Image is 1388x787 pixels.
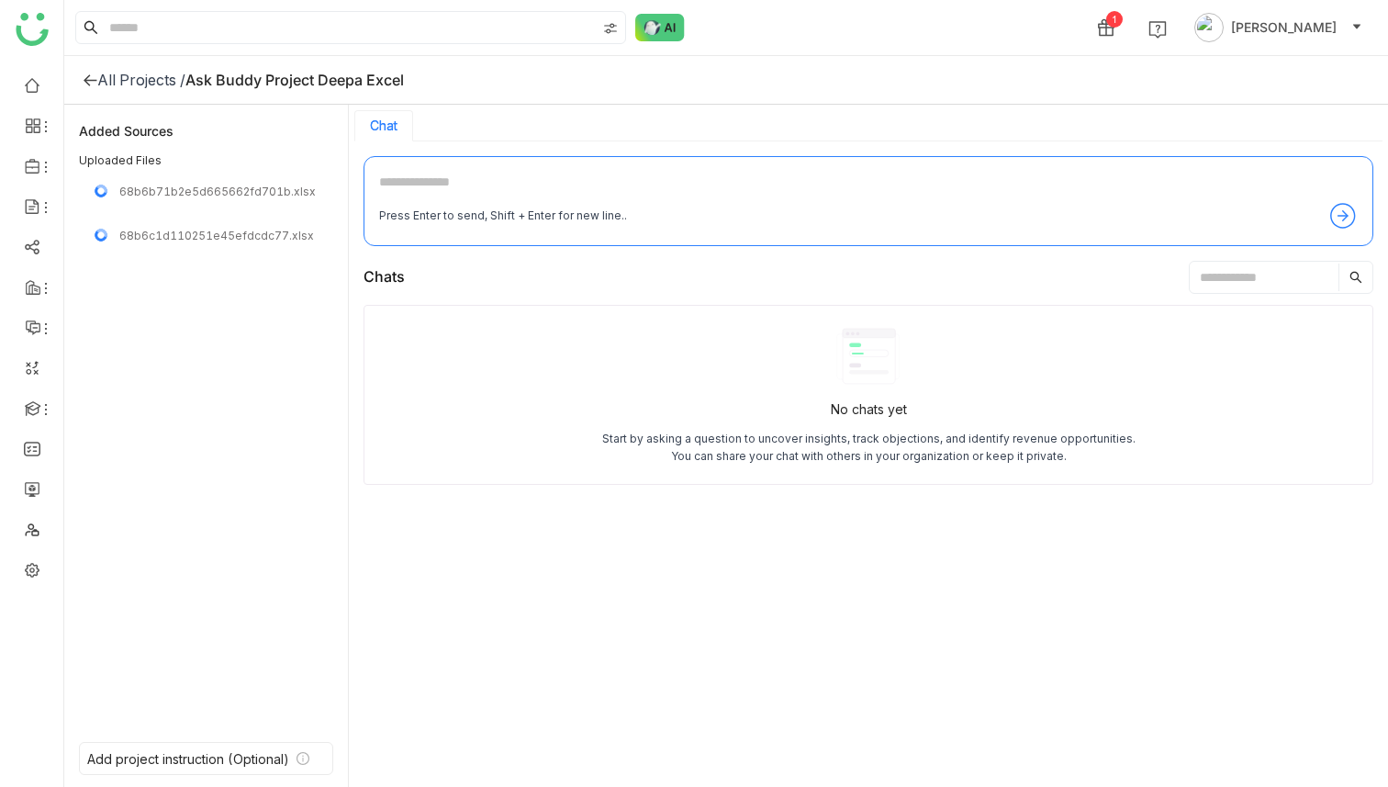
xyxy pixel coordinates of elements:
[831,399,907,420] div: No chats yet
[119,229,322,242] div: 68b6c1d110251e45efdcdc77.xlsx
[87,751,289,767] div: Add project instruction (Optional)
[364,265,405,288] div: Chats
[1194,13,1224,42] img: avatar
[97,71,185,89] div: All Projects /
[119,185,322,198] div: 68b6b71b2e5d665662fd701b.xlsx
[379,208,627,225] div: Press Enter to send, Shift + Enter for new line..
[601,431,1136,466] div: Start by asking a question to uncover insights, track objections, and identify revenue opportunit...
[1106,11,1123,28] div: 1
[185,71,404,89] div: Ask Buddy Project Deepa Excel
[79,152,333,169] div: Uploaded Files
[90,180,112,202] img: uploading.gif
[90,224,112,246] img: uploading.gif
[370,118,397,133] button: Chat
[603,21,618,36] img: search-type.svg
[16,13,49,46] img: logo
[635,14,685,41] img: ask-buddy-normal.svg
[79,119,333,141] div: Added Sources
[1191,13,1366,42] button: [PERSON_NAME]
[1231,17,1337,38] span: [PERSON_NAME]
[1148,20,1167,39] img: help.svg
